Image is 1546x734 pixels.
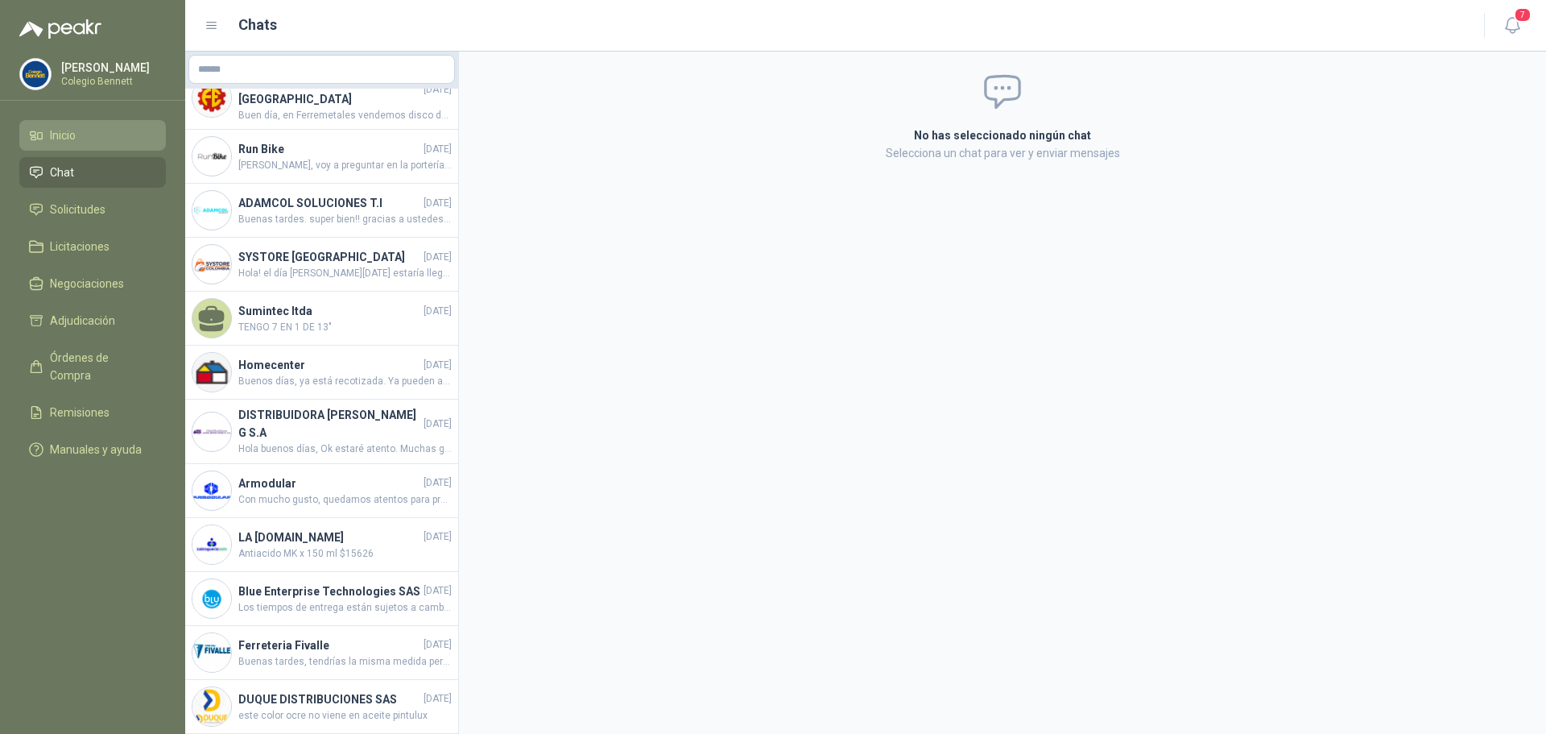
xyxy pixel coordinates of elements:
h4: ADAMCOL SOLUCIONES T.I [238,194,420,212]
img: Company Logo [192,413,231,451]
span: [DATE] [424,691,452,707]
a: Company LogoArmodular[DATE]Con mucho gusto, quedamos atentos para proceder. :) [185,464,458,518]
span: Manuales y ayuda [50,441,142,458]
a: Company LogoDISTRIBUIDORA [PERSON_NAME] G S.A[DATE]Hola buenos días, Ok estaré atento. Muchas gra... [185,400,458,464]
span: Hola buenos días, Ok estaré atento. Muchas gracias. [238,442,452,457]
span: Antiacido MK x 150 ml $15626 [238,546,452,562]
span: [DATE] [424,142,452,157]
span: [DATE] [424,250,452,265]
a: Solicitudes [19,194,166,225]
h4: Armodular [238,475,420,492]
a: Company LogoADAMCOL SOLUCIONES T.I[DATE]Buenas tardes. super bien!! gracias a ustedes por la paci... [185,184,458,238]
span: Buenas tardes. super bien!! gracias a ustedes por la paciencia. [238,212,452,227]
span: Buen día, en Ferremetales vendemos disco de corte marca DeWalt Original, alta calidad y resistenc... [238,108,452,123]
a: Remisiones [19,397,166,428]
h1: Chats [238,14,277,36]
img: Company Logo [192,633,231,672]
a: Company LogoLA [DOMAIN_NAME][DATE]Antiacido MK x 150 ml $15626 [185,518,458,572]
span: [DATE] [424,637,452,653]
img: Company Logo [192,579,231,618]
p: Colegio Bennett [61,77,162,86]
span: [PERSON_NAME], voy a preguntar en la portería. Gracias [238,158,452,173]
a: Inicio [19,120,166,151]
a: Company LogoFerreteria Fivalle[DATE]Buenas tardes, tendrías la misma medida pero de 18mm? [185,626,458,680]
span: Adjudicación [50,312,115,330]
span: [DATE] [424,583,452,599]
span: [DATE] [424,304,452,319]
h4: Ferremetales de [GEOGRAPHIC_DATA] [238,73,420,108]
span: Con mucho gusto, quedamos atentos para proceder. :) [238,492,452,508]
span: Licitaciones [50,238,110,255]
button: 7 [1498,11,1527,40]
h4: Ferreteria Fivalle [238,637,420,654]
a: Licitaciones [19,231,166,262]
img: Company Logo [192,191,231,230]
span: [DATE] [424,82,452,97]
span: [DATE] [424,529,452,545]
img: Company Logo [192,137,231,176]
h2: No has seleccionado ningún chat [721,126,1284,144]
h4: Blue Enterprise Technologies SAS [238,583,420,600]
span: este color ocre no viene en aceite pintulux [238,708,452,724]
a: Company LogoDUQUE DISTRIBUCIONES SAS[DATE]este color ocre no viene en aceite pintulux [185,680,458,734]
img: Company Logo [20,59,51,89]
span: Chat [50,164,74,181]
a: Company LogoSYSTORE [GEOGRAPHIC_DATA][DATE]Hola! el día [PERSON_NAME][DATE] estaría llegando. Con... [185,238,458,292]
span: 7 [1514,7,1532,23]
h4: SYSTORE [GEOGRAPHIC_DATA] [238,248,420,266]
h4: LA [DOMAIN_NAME] [238,529,420,546]
span: Solicitudes [50,201,105,218]
p: Selecciona un chat para ver y enviar mensajes [721,144,1284,162]
a: Sumintec ltda[DATE]TENGO 7 EN 1 DE 13" [185,292,458,346]
span: [DATE] [424,358,452,373]
span: Buenos días, ya está recotizada. Ya pueden adjudicar. [238,374,452,389]
span: Inicio [50,126,76,144]
a: Manuales y ayuda [19,434,166,465]
a: Company LogoBlue Enterprise Technologies SAS[DATE]Los tiempos de entrega están sujetos a cambios ... [185,572,458,626]
span: Buenas tardes, tendrías la misma medida pero de 18mm? [238,654,452,670]
span: Los tiempos de entrega están sujetos a cambios en el inventario [238,600,452,616]
a: Negociaciones [19,268,166,299]
a: Chat [19,157,166,188]
p: [PERSON_NAME] [61,62,162,73]
a: Adjudicación [19,305,166,336]
span: [DATE] [424,196,452,211]
img: Company Logo [192,78,231,117]
img: Company Logo [192,245,231,284]
span: Negociaciones [50,275,124,292]
img: Company Logo [192,471,231,510]
span: [DATE] [424,417,452,432]
h4: Homecenter [238,356,420,374]
h4: Run Bike [238,140,420,158]
img: Company Logo [192,525,231,564]
a: Órdenes de Compra [19,342,166,391]
a: Company LogoRun Bike[DATE][PERSON_NAME], voy a preguntar en la portería. Gracias [185,130,458,184]
img: Company Logo [192,687,231,726]
h4: DUQUE DISTRIBUCIONES SAS [238,690,420,708]
img: Company Logo [192,353,231,392]
span: TENGO 7 EN 1 DE 13" [238,320,452,335]
a: Company LogoFerremetales de [GEOGRAPHIC_DATA][DATE]Buen día, en Ferremetales vendemos disco de co... [185,66,458,131]
span: Remisiones [50,404,110,421]
img: Logo peakr [19,19,101,39]
span: Hola! el día [PERSON_NAME][DATE] estaría llegando. Con respecto a la otra pregunta ya te confirmo. [238,266,452,281]
span: [DATE] [424,475,452,491]
h4: Sumintec ltda [238,302,420,320]
a: Company LogoHomecenter[DATE]Buenos días, ya está recotizada. Ya pueden adjudicar. [185,346,458,400]
span: Órdenes de Compra [50,349,151,384]
h4: DISTRIBUIDORA [PERSON_NAME] G S.A [238,406,420,442]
